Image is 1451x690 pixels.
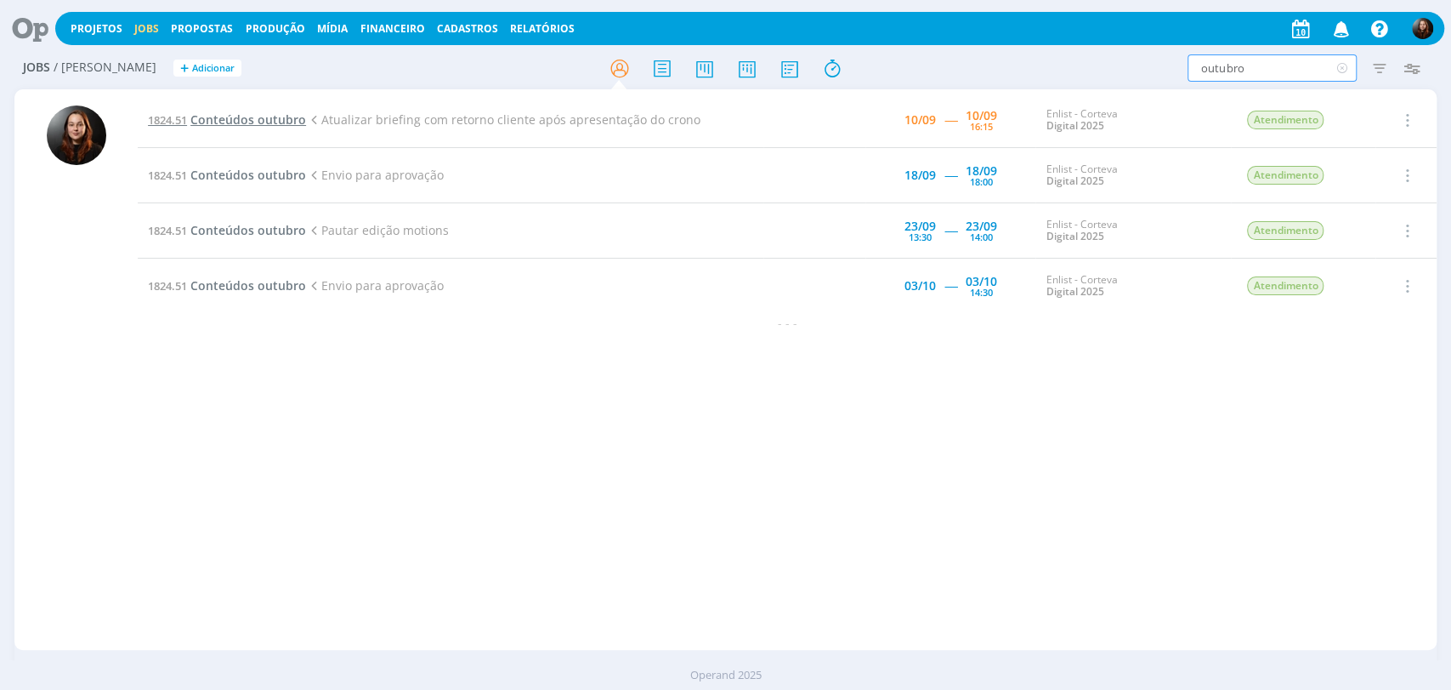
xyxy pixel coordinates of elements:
a: Digital 2025 [1046,229,1103,243]
span: 1824.51 [148,168,187,183]
button: Cadastros [432,22,503,36]
a: Projetos [71,21,122,36]
a: Digital 2025 [1046,118,1103,133]
span: Cadastros [437,21,498,36]
a: Relatórios [510,21,575,36]
div: - - - [138,314,1437,332]
div: 23/09 [966,220,997,232]
span: ----- [944,277,957,294]
span: Atendimento [1247,277,1323,295]
a: 1824.51Conteúdos outubro [148,277,306,294]
span: 1824.51 [148,112,187,128]
div: 14:30 [970,288,993,297]
button: Jobs [129,22,164,36]
div: Enlist - Corteva [1046,219,1221,243]
button: Mídia [312,22,353,36]
a: 1824.51Conteúdos outubro [148,111,306,128]
input: Busca [1187,54,1357,82]
span: Atualizar briefing com retorno cliente após apresentação do crono [306,111,700,128]
div: 10/09 [966,110,997,122]
div: 18/09 [904,169,936,181]
span: + [180,60,189,77]
a: 1824.51Conteúdos outubro [148,222,306,238]
img: E [1412,18,1433,39]
button: +Adicionar [173,60,241,77]
span: Jobs [23,60,50,75]
button: Relatórios [505,22,580,36]
span: Envio para aprovação [306,277,444,294]
span: Conteúdos outubro [190,277,306,294]
div: 10/09 [904,114,936,126]
a: Mídia [317,21,348,36]
button: E [1411,14,1434,43]
div: 14:00 [970,232,993,242]
span: Atendimento [1247,166,1323,185]
img: E [47,105,106,165]
a: Financeiro [360,21,425,36]
span: / [PERSON_NAME] [54,60,156,75]
span: Conteúdos outubro [190,167,306,183]
div: Enlist - Corteva [1046,163,1221,188]
span: ----- [944,222,957,238]
div: 18/09 [966,165,997,177]
span: Pautar edição motions [306,222,449,238]
button: Propostas [166,22,238,36]
span: Atendimento [1247,221,1323,240]
div: 03/10 [904,280,936,292]
div: 18:00 [970,177,993,186]
a: 1824.51Conteúdos outubro [148,167,306,183]
span: Conteúdos outubro [190,222,306,238]
span: ----- [944,167,957,183]
span: Adicionar [192,63,235,74]
a: Jobs [134,21,159,36]
a: Produção [246,21,305,36]
span: Atendimento [1247,111,1323,129]
div: Enlist - Corteva [1046,274,1221,299]
button: Produção [241,22,310,36]
span: ----- [944,111,957,128]
a: Digital 2025 [1046,284,1103,299]
div: 13:30 [909,232,932,242]
div: 03/10 [966,276,997,288]
div: Enlist - Corteva [1046,108,1221,133]
div: 23/09 [904,220,936,232]
span: 1824.51 [148,223,187,238]
span: Conteúdos outubro [190,111,306,128]
button: Projetos [65,22,128,36]
button: Financeiro [355,22,430,36]
div: 16:15 [970,122,993,131]
span: 1824.51 [148,278,187,294]
a: Digital 2025 [1046,174,1103,188]
span: Envio para aprovação [306,167,444,183]
span: Propostas [171,21,233,36]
